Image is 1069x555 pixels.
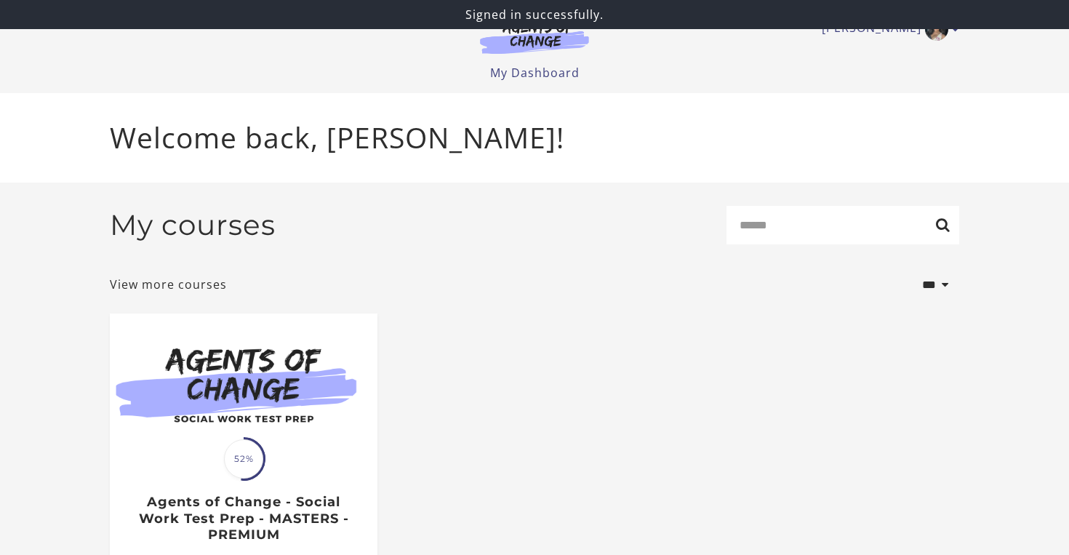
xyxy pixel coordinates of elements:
a: My Dashboard [490,65,580,81]
a: View more courses [110,276,227,293]
h2: My courses [110,208,276,242]
p: Welcome back, [PERSON_NAME]! [110,116,959,159]
a: Toggle menu [822,17,952,41]
span: 52% [224,439,263,479]
img: Agents of Change Logo [465,20,604,54]
h3: Agents of Change - Social Work Test Prep - MASTERS - PREMIUM [125,494,361,543]
p: Signed in successfully. [6,6,1063,23]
